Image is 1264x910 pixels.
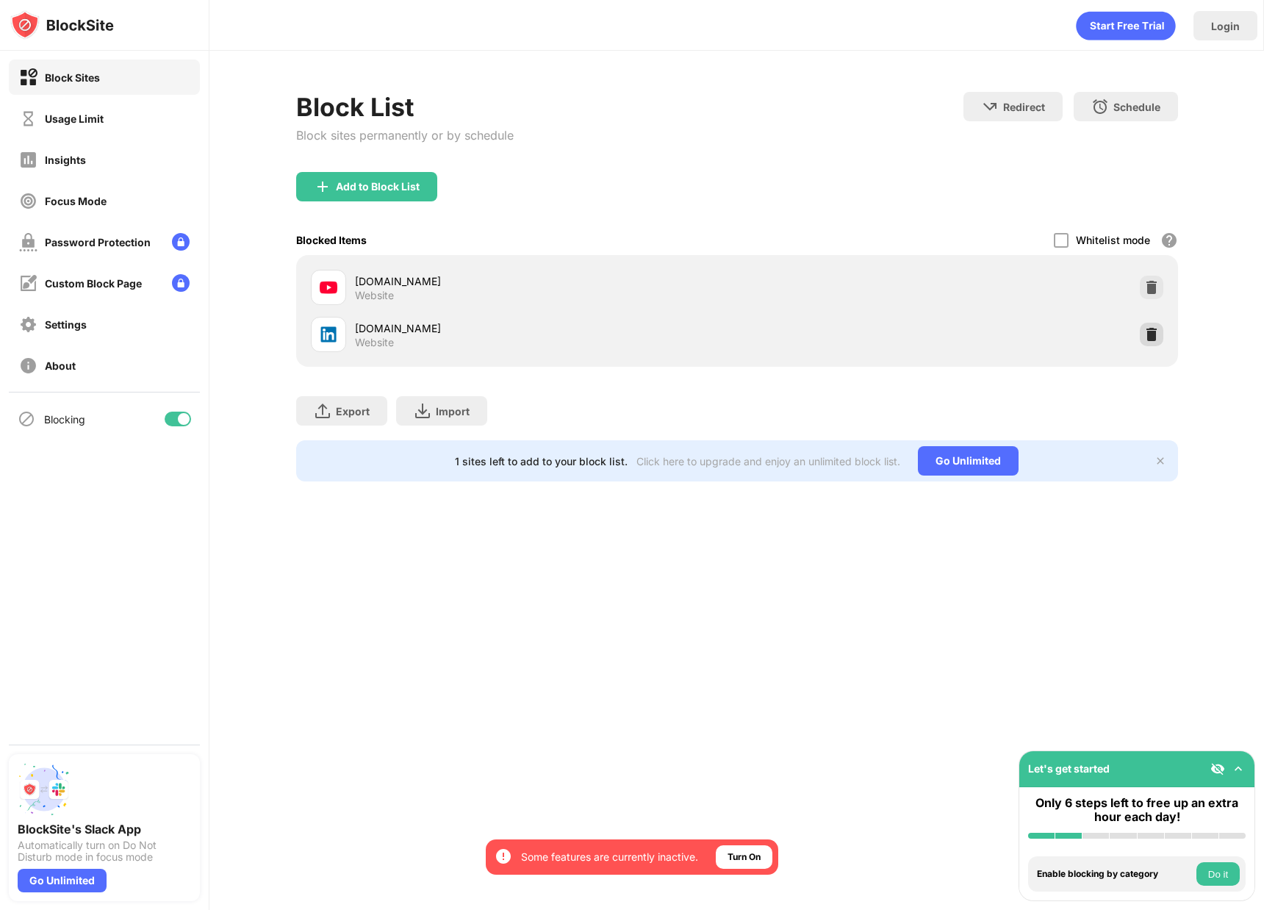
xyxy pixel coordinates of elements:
[19,68,37,87] img: block-on.svg
[19,233,37,251] img: password-protection-off.svg
[521,850,698,864] div: Some features are currently inactive.
[1076,11,1176,40] div: animation
[1028,762,1110,775] div: Let's get started
[1037,869,1193,879] div: Enable blocking by category
[1003,101,1045,113] div: Redirect
[18,839,191,863] div: Automatically turn on Do Not Disturb mode in focus mode
[45,71,100,84] div: Block Sites
[172,233,190,251] img: lock-menu.svg
[45,154,86,166] div: Insights
[18,822,191,836] div: BlockSite's Slack App
[320,326,337,343] img: favicons
[45,318,87,331] div: Settings
[19,151,37,169] img: insights-off.svg
[1211,20,1240,32] div: Login
[19,110,37,128] img: time-usage-off.svg
[296,234,367,246] div: Blocked Items
[45,236,151,248] div: Password Protection
[918,446,1019,476] div: Go Unlimited
[455,455,628,467] div: 1 sites left to add to your block list.
[1028,796,1246,824] div: Only 6 steps left to free up an extra hour each day!
[44,413,85,426] div: Blocking
[19,192,37,210] img: focus-off.svg
[1076,234,1150,246] div: Whitelist mode
[296,92,514,122] div: Block List
[1155,455,1166,467] img: x-button.svg
[355,289,394,302] div: Website
[336,405,370,418] div: Export
[495,848,512,865] img: error-circle-white.svg
[1231,762,1246,776] img: omni-setup-toggle.svg
[18,869,107,892] div: Go Unlimited
[18,763,71,816] img: push-slack.svg
[355,273,737,289] div: [DOMAIN_NAME]
[355,336,394,349] div: Website
[19,357,37,375] img: about-off.svg
[172,274,190,292] img: lock-menu.svg
[728,850,761,864] div: Turn On
[1196,862,1240,886] button: Do it
[18,410,35,428] img: blocking-icon.svg
[355,320,737,336] div: [DOMAIN_NAME]
[45,112,104,125] div: Usage Limit
[19,274,37,293] img: customize-block-page-off.svg
[296,128,514,143] div: Block sites permanently or by schedule
[1113,101,1160,113] div: Schedule
[45,195,107,207] div: Focus Mode
[1210,762,1225,776] img: eye-not-visible.svg
[10,10,114,40] img: logo-blocksite.svg
[45,359,76,372] div: About
[636,455,900,467] div: Click here to upgrade and enjoy an unlimited block list.
[436,405,470,418] div: Import
[320,279,337,296] img: favicons
[19,315,37,334] img: settings-off.svg
[45,277,142,290] div: Custom Block Page
[336,181,420,193] div: Add to Block List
